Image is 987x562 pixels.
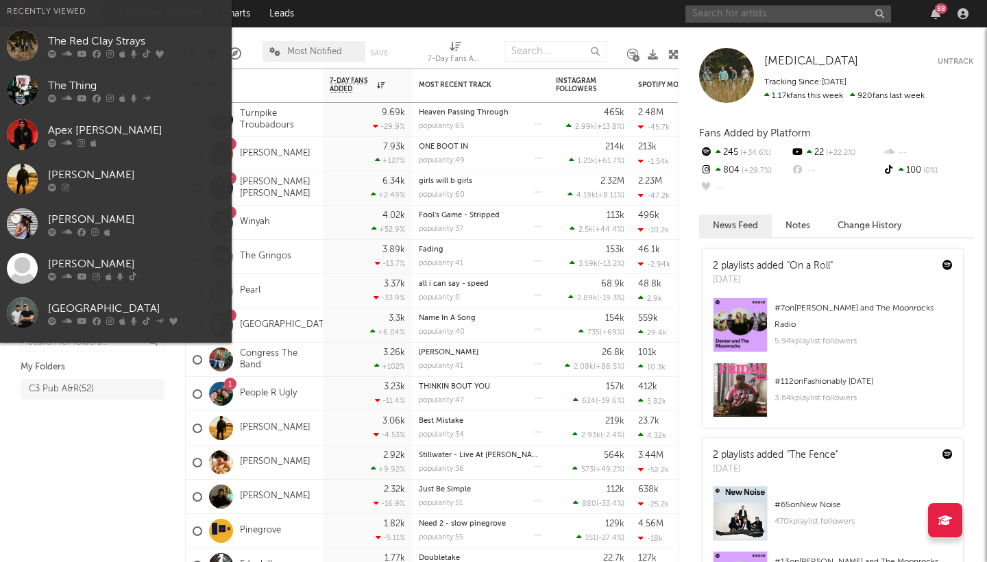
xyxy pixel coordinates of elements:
[740,167,772,175] span: +29.7 %
[602,329,622,337] span: +69 %
[578,158,595,165] span: 1.21k
[419,363,463,370] div: popularity: 41
[585,535,596,542] span: 151
[699,162,790,180] div: 804
[775,497,953,513] div: # 65 on New Noise
[600,260,622,268] span: -13.2 %
[790,144,881,162] div: 22
[824,149,855,157] span: +22.2 %
[596,363,622,371] span: +88.5 %
[713,463,838,476] div: [DATE]
[598,398,622,405] span: -39.6 %
[383,143,405,151] div: 7.93k
[601,280,624,289] div: 68.9k
[370,49,388,57] button: Save
[775,374,953,390] div: # 112 on Fashionably [DATE]
[596,466,622,474] span: +49.2 %
[775,513,953,530] div: 470k playlist followers
[229,34,241,74] div: A&R Pipeline
[419,123,464,130] div: popularity: 65
[375,396,405,405] div: -11.4 %
[419,431,464,439] div: popularity: 34
[382,211,405,220] div: 4.02k
[775,333,953,350] div: 5.94k playlist followers
[638,465,669,474] div: -52.2k
[382,108,405,117] div: 9.69k
[240,348,316,371] a: Congress The Band
[638,211,659,220] div: 496k
[882,144,973,162] div: --
[48,167,225,184] div: [PERSON_NAME]
[419,280,489,288] a: all i can say - speed
[713,448,838,463] div: 2 playlists added
[419,246,443,254] a: Fading
[638,225,669,234] div: -10.2k
[419,520,506,528] a: Need 2 - slow pinegrove
[330,77,374,93] span: 7-Day Fans Added
[597,123,622,131] span: +13.8 %
[598,192,622,199] span: +8.11 %
[374,430,405,439] div: -4.53 %
[931,8,940,19] button: 88
[713,273,833,287] div: [DATE]
[419,417,542,425] div: Best Mistake
[775,300,953,333] div: # 7 on [PERSON_NAME] and The Moonrocks Radio
[638,431,666,440] div: 4.32k
[419,315,476,322] a: Name In A Song
[48,301,225,317] div: [GEOGRAPHIC_DATA]
[374,499,405,508] div: -16.9 %
[419,260,463,267] div: popularity: 41
[29,381,94,398] div: C3 Pub A&R ( 52 )
[382,177,405,186] div: 6.34k
[764,78,846,86] span: Tracking Since: [DATE]
[569,156,624,165] div: ( )
[638,81,741,89] div: Spotify Monthly Listeners
[638,280,661,289] div: 48.8k
[419,81,522,89] div: Most Recent Track
[419,534,463,541] div: popularity: 55
[382,417,405,426] div: 3.06k
[570,259,624,268] div: ( )
[419,452,622,459] a: Stillwater - Live At [PERSON_NAME][GEOGRAPHIC_DATA]
[48,212,225,228] div: [PERSON_NAME]
[713,259,833,273] div: 2 playlists added
[193,81,295,89] div: Artist
[587,329,600,337] span: 735
[582,398,596,405] span: 624
[240,388,297,400] a: People R Ugly
[699,128,811,138] span: Fans Added by Platform
[419,225,463,233] div: popularity: 37
[376,533,405,542] div: -5.11 %
[578,328,624,337] div: ( )
[638,534,663,543] div: -18k
[419,397,464,404] div: popularity: 47
[419,383,542,391] div: THINKIN BOUT YOU
[370,328,405,337] div: +6.04 %
[602,432,622,439] span: -2.4 %
[384,382,405,391] div: 3.23k
[419,500,463,507] div: popularity: 51
[699,180,790,197] div: --
[605,417,624,426] div: 219k
[606,245,624,254] div: 153k
[581,466,594,474] span: 573
[389,314,405,323] div: 3.3k
[764,55,858,69] a: [MEDICAL_DATA]
[504,41,607,62] input: Search...
[419,109,509,117] a: Heaven Passing Through
[7,3,225,20] div: Recently Viewed
[384,520,405,528] div: 1.82k
[699,215,772,237] button: News Feed
[938,55,973,69] button: Untrack
[568,293,624,302] div: ( )
[287,47,342,56] span: Most Notified
[419,143,468,151] a: ONE BOOT IN
[566,122,624,131] div: ( )
[419,383,490,391] a: THINKIN BOUT YOU
[419,465,464,473] div: popularity: 36
[607,211,624,220] div: 113k
[371,465,405,474] div: +9.92 %
[240,148,310,160] a: [PERSON_NAME]
[685,5,891,23] input: Search for artists
[419,452,542,459] div: Stillwater - Live At Cain’s Ballroom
